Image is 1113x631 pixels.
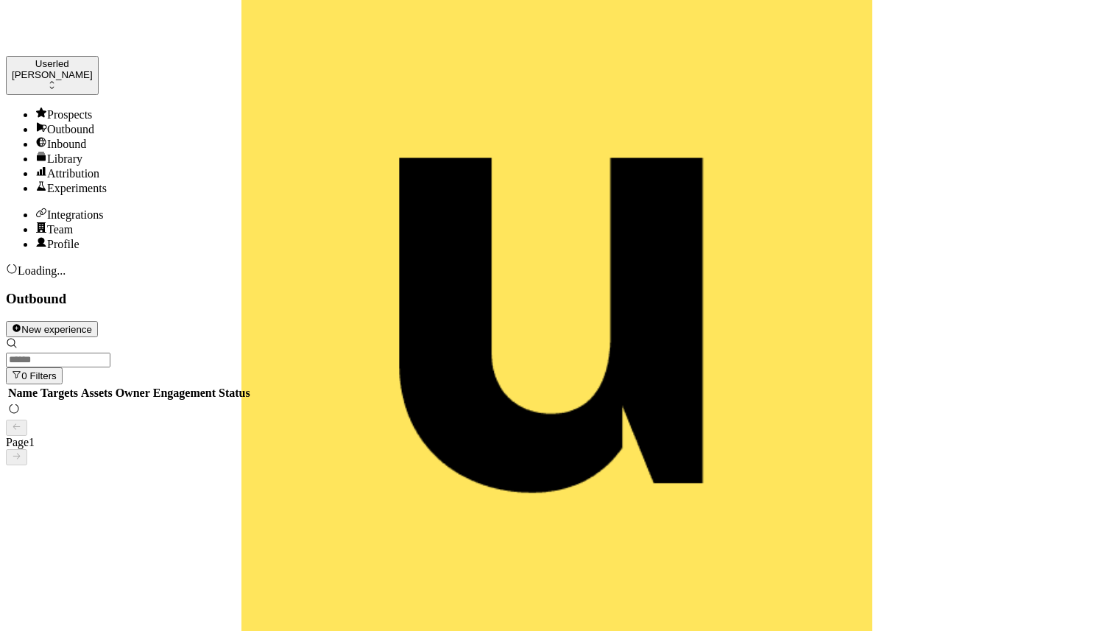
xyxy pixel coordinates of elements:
th: Assets [80,386,113,401]
h3: Outbound [6,291,1107,307]
a: Go to experiments [35,180,1107,195]
div: Outbound [35,121,1107,136]
span: Loading... [18,264,66,277]
div: Prospects [35,107,1107,121]
th: Status [218,386,251,401]
th: Owner [115,386,151,401]
nav: Main [6,56,1107,250]
a: Go to prospects [35,107,1107,121]
a: Go to integrations [35,207,1107,222]
a: Go to attribution [35,166,1107,180]
div: Attribution [35,166,1107,180]
a: Go to Inbound [35,136,1107,151]
div: side nav menu [6,56,1107,250]
button: Userled[PERSON_NAME] [6,56,99,94]
div: Team [35,222,1107,236]
button: 0 Filters [6,367,63,384]
th: Engagement [152,386,216,401]
th: Targets [40,386,79,401]
div: Profile [35,236,1107,251]
a: Go to outbound experience [35,121,1107,136]
div: Inbound [35,136,1107,151]
div: Experiments [35,180,1107,195]
a: New experience [6,322,98,335]
a: Go to profile [35,236,1107,251]
button: New experience [6,321,98,337]
div: Library [35,151,1107,166]
div: Page 1 [6,436,1107,449]
a: Go to templates [35,151,1107,166]
th: Name [7,386,38,401]
a: Go to team [35,222,1107,236]
div: Integrations [35,207,1107,222]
